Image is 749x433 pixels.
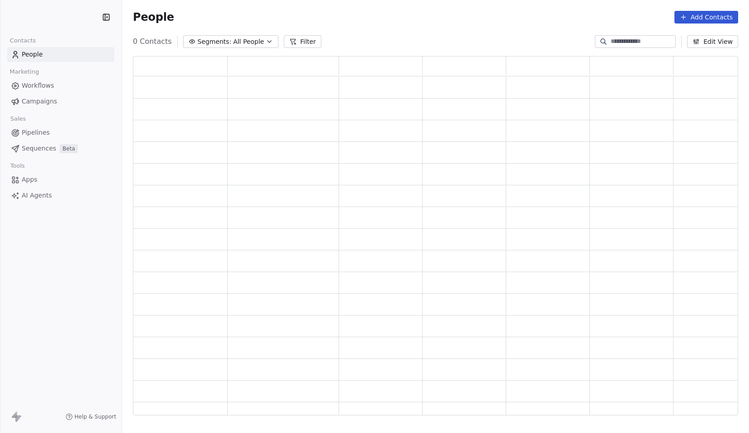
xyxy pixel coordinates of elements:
[7,78,114,93] a: Workflows
[6,159,28,173] span: Tools
[22,81,54,90] span: Workflows
[22,50,43,59] span: People
[7,172,114,187] a: Apps
[133,10,174,24] span: People
[198,37,231,47] span: Segments:
[6,34,40,47] span: Contacts
[7,125,114,140] a: Pipelines
[7,94,114,109] a: Campaigns
[22,144,56,153] span: Sequences
[687,35,738,48] button: Edit View
[22,97,57,106] span: Campaigns
[6,65,43,79] span: Marketing
[284,35,321,48] button: Filter
[674,11,738,24] button: Add Contacts
[66,413,116,420] a: Help & Support
[7,47,114,62] a: People
[22,191,52,200] span: AI Agents
[133,36,172,47] span: 0 Contacts
[7,188,114,203] a: AI Agents
[233,37,264,47] span: All People
[7,141,114,156] a: SequencesBeta
[22,175,38,184] span: Apps
[22,128,50,137] span: Pipelines
[60,144,78,153] span: Beta
[75,413,116,420] span: Help & Support
[6,112,30,126] span: Sales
